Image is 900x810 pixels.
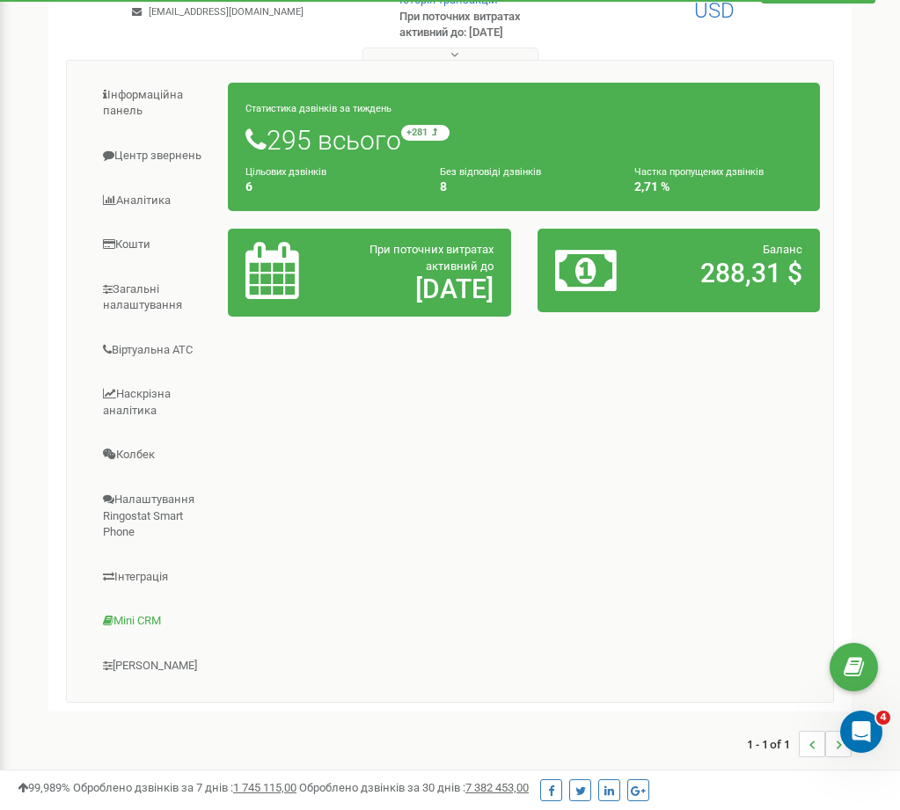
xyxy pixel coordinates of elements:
[299,781,529,794] span: Оброблено дзвінків за 30 днів :
[245,103,391,114] small: Статистика дзвінків за тиждень
[876,711,890,725] span: 4
[80,223,229,266] a: Кошти
[763,243,802,256] span: Баланс
[747,731,799,757] span: 1 - 1 of 1
[80,478,229,554] a: Налаштування Ringostat Smart Phone
[634,166,764,178] small: Частка пропущених дзвінків
[233,781,296,794] u: 1 745 115,00
[245,180,413,193] h4: 6
[399,9,572,41] p: При поточних витратах активний до: [DATE]
[465,781,529,794] u: 7 382 453,00
[149,6,304,18] span: [EMAIL_ADDRESS][DOMAIN_NAME]
[337,274,494,303] h2: [DATE]
[646,259,802,288] h2: 288,31 $
[80,434,229,477] a: Колбек
[747,713,852,775] nav: ...
[80,600,229,643] a: Mini CRM
[440,166,541,178] small: Без відповіді дзвінків
[80,74,229,133] a: Інформаційна панель
[634,180,802,193] h4: 2,71 %
[73,781,296,794] span: Оброблено дзвінків за 7 днів :
[18,781,70,794] span: 99,989%
[80,329,229,372] a: Віртуальна АТС
[370,243,494,273] span: При поточних витратах активний до
[80,556,229,599] a: Інтеграція
[80,135,229,178] a: Центр звернень
[401,125,450,141] small: +281
[80,268,229,327] a: Загальні налаштування
[440,180,608,193] h4: 8
[80,179,229,223] a: Аналiтика
[80,645,229,688] a: [PERSON_NAME]
[840,711,882,753] iframe: Intercom live chat
[245,166,326,178] small: Цільових дзвінків
[245,125,802,155] h1: 295 всього
[80,373,229,432] a: Наскрізна аналітика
